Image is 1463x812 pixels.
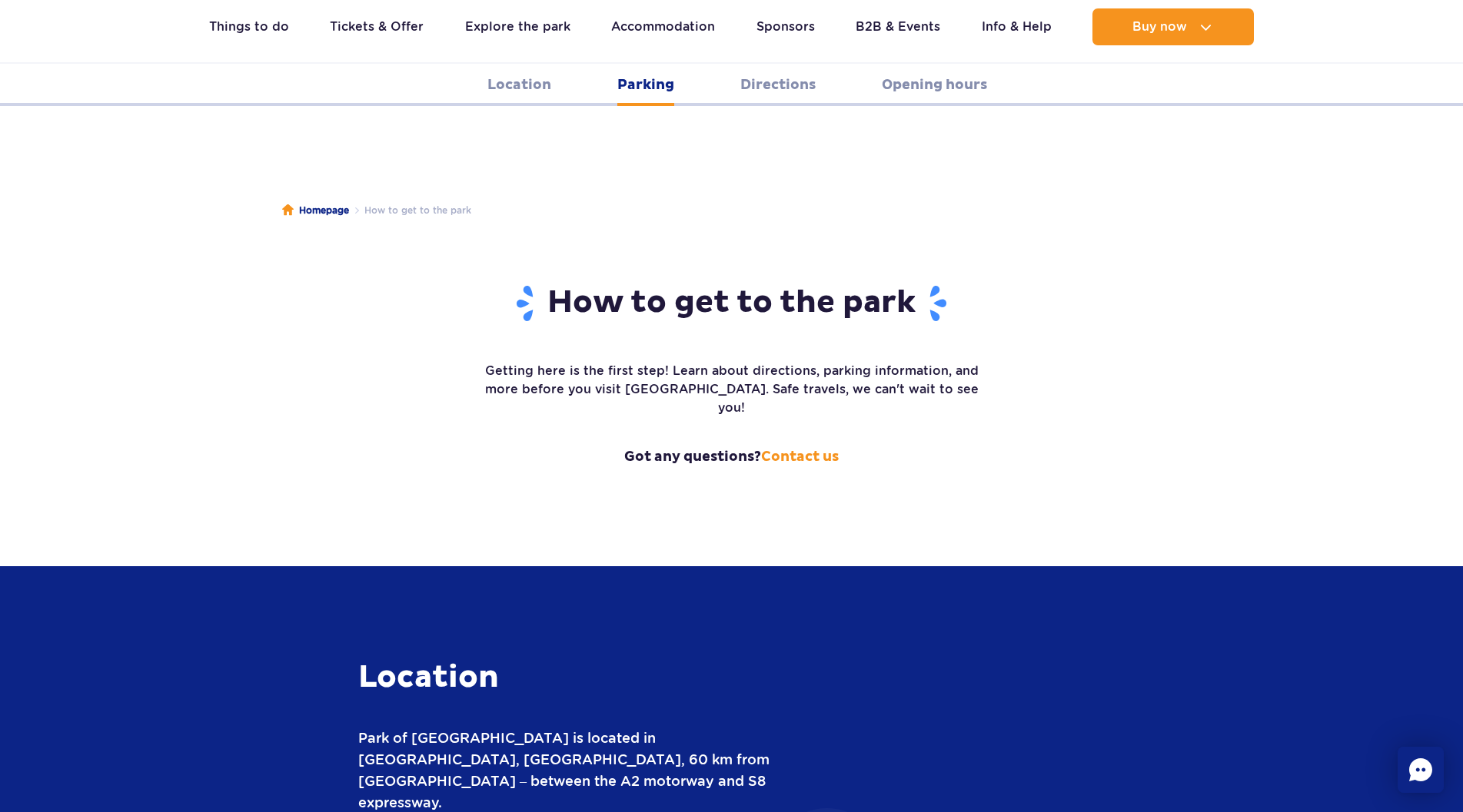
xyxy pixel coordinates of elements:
[1132,20,1187,34] span: Buy now
[358,658,820,697] h3: Location
[982,8,1052,45] a: Info & Help
[611,8,715,45] a: Accommodation
[482,448,982,466] strong: Got any questions?
[349,203,471,218] li: How to get to the park
[617,64,674,106] a: Parking
[487,64,551,106] a: Location
[761,448,839,466] a: Contact us
[482,362,982,417] p: Getting here is the first step! Learn about directions, parking information, and more before you ...
[740,64,816,106] a: Directions
[1092,8,1254,45] button: Buy now
[282,203,349,218] a: Homepage
[482,283,982,323] h1: How to get to the park
[465,8,570,45] a: Explore the park
[330,8,424,45] a: Tickets & Offer
[756,8,815,45] a: Sponsors
[209,8,289,45] a: Things to do
[1398,747,1444,793] div: Chat
[856,8,940,45] a: B2B & Events
[882,64,987,106] a: Opening hours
